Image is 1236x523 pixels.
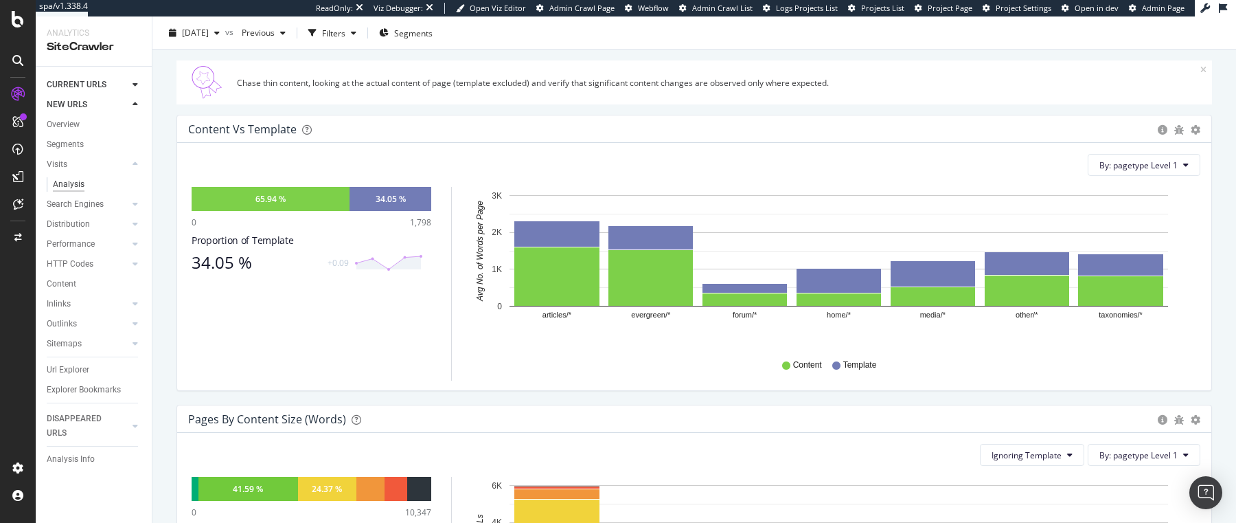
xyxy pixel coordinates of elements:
[47,118,142,132] a: Overview
[47,197,128,212] a: Search Engines
[470,3,526,13] span: Open Viz Editor
[47,257,93,271] div: HTTP Codes
[47,237,95,252] div: Performance
[843,359,877,371] span: Template
[225,25,236,37] span: vs
[47,98,128,112] a: NEW URLS
[47,217,90,232] div: Distribution
[763,3,838,14] a: Logs Projects List
[47,297,71,311] div: Inlinks
[1158,415,1167,425] div: circle-info
[47,27,141,39] div: Analytics
[47,118,80,132] div: Overview
[47,277,142,291] a: Content
[192,253,319,272] div: 34.05 %
[47,363,142,377] a: Url Explorer
[456,3,526,14] a: Open Viz Editor
[861,3,904,13] span: Projects List
[47,257,128,271] a: HTTP Codes
[638,3,669,13] span: Webflow
[47,317,77,331] div: Outlinks
[188,412,346,426] div: Pages by Content Size (Words)
[631,311,671,320] text: evergreen/*
[1129,3,1184,14] a: Admin Page
[322,27,345,38] div: Filters
[47,412,128,441] a: DISAPPEARED URLS
[376,193,406,205] div: 34.05 %
[53,177,84,192] div: Analysis
[733,311,757,320] text: forum/*
[53,177,142,192] a: Analysis
[1075,3,1119,13] span: Open in dev
[47,452,95,467] div: Analysis Info
[47,317,128,331] a: Outlinks
[47,237,128,252] a: Performance
[492,228,502,238] text: 2K
[983,3,1051,14] a: Project Settings
[915,3,972,14] a: Project Page
[47,452,142,467] a: Analysis Info
[236,27,275,38] span: Previous
[1174,415,1184,425] div: bug
[255,193,286,205] div: 65.94 %
[182,66,231,99] img: Quality
[192,234,431,247] div: Proportion of Template
[47,98,87,112] div: NEW URLS
[497,302,502,311] text: 0
[47,39,141,55] div: SiteCrawler
[1099,311,1143,320] text: taxonomies/*
[188,122,297,136] div: Content vs Template
[928,3,972,13] span: Project Page
[47,197,104,212] div: Search Engines
[1088,154,1200,176] button: By: pagetype Level 1
[47,78,106,92] div: CURRENT URLS
[394,27,433,38] span: Segments
[827,311,851,320] text: home/*
[47,363,89,377] div: Url Explorer
[303,22,362,44] button: Filters
[47,157,67,172] div: Visits
[980,444,1084,466] button: Ignoring Template
[992,449,1062,461] span: Ignoring Template
[47,337,82,351] div: Sitemaps
[47,137,84,152] div: Segments
[182,27,209,38] span: 2025 Oct. 6th
[692,3,753,13] span: Admin Crawl List
[996,3,1051,13] span: Project Settings
[549,3,615,13] span: Admin Crawl Page
[236,22,291,44] button: Previous
[47,78,128,92] a: CURRENT URLS
[312,483,342,495] div: 24.37 %
[47,383,142,397] a: Explorer Bookmarks
[328,257,349,269] div: +0.09
[1189,476,1222,509] div: Open Intercom Messenger
[233,483,263,495] div: 41.59 %
[1174,125,1184,135] div: bug
[237,77,1200,89] div: Chase thin content, looking at the actual content of page (template excluded) and verify that sig...
[47,157,128,172] a: Visits
[47,217,128,232] a: Distribution
[192,216,196,228] div: 0
[1062,3,1119,14] a: Open in dev
[1191,415,1200,425] div: gear
[793,359,822,371] span: Content
[475,201,485,302] text: Avg No. of Words per Page
[468,187,1200,346] div: A chart.
[47,297,128,311] a: Inlinks
[316,3,353,14] div: ReadOnly:
[192,507,196,518] div: 0
[410,216,431,228] div: 1,798
[776,3,838,13] span: Logs Projects List
[1099,449,1178,461] span: By: pagetype Level 1
[47,412,116,441] div: DISAPPEARED URLS
[920,311,946,320] text: media/*
[163,22,225,44] button: [DATE]
[1088,444,1200,466] button: By: pagetype Level 1
[492,191,502,201] text: 3K
[374,22,438,44] button: Segments
[536,3,615,14] a: Admin Crawl Page
[47,277,76,291] div: Content
[625,3,669,14] a: Webflow
[1142,3,1184,13] span: Admin Page
[492,265,502,274] text: 1K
